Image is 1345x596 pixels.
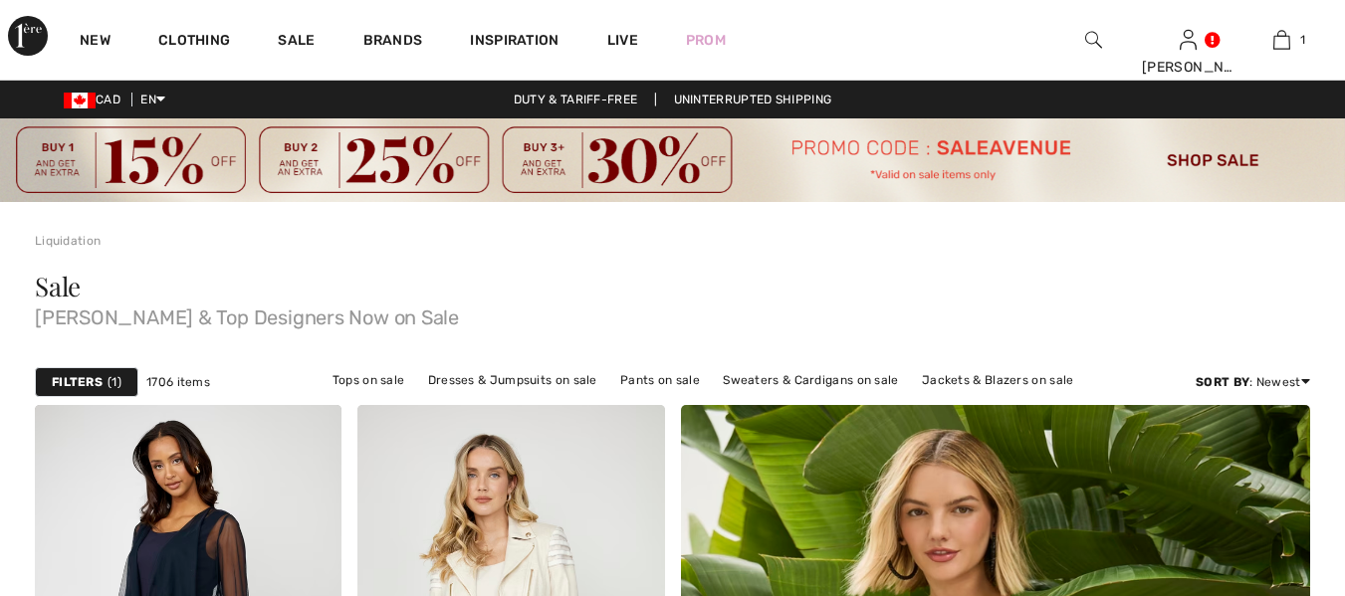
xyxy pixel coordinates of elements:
[35,234,101,248] a: Liquidation
[8,16,48,56] img: 1ère Avenue
[80,32,111,53] a: New
[64,93,128,106] span: CAD
[1235,28,1328,52] a: 1
[146,373,210,391] span: 1706 items
[1142,57,1234,78] div: [PERSON_NAME]
[713,367,908,393] a: Sweaters & Cardigans on sale
[140,93,165,106] span: EN
[1085,28,1102,52] img: search the website
[1180,28,1197,52] img: My Info
[418,367,607,393] a: Dresses & Jumpsuits on sale
[323,367,415,393] a: Tops on sale
[278,32,315,53] a: Sale
[1196,373,1310,391] div: : Newest
[470,32,559,53] span: Inspiration
[607,30,638,51] a: Live
[1180,30,1197,49] a: Sign In
[690,393,818,419] a: Outerwear on sale
[108,373,121,391] span: 1
[1273,28,1290,52] img: My Bag
[1196,375,1249,389] strong: Sort By
[64,93,96,108] img: Canadian Dollar
[158,32,230,53] a: Clothing
[686,30,726,51] a: Prom
[52,373,103,391] strong: Filters
[35,299,1310,327] span: [PERSON_NAME] & Top Designers Now on Sale
[1300,31,1305,49] span: 1
[610,367,710,393] a: Pants on sale
[587,393,686,419] a: Skirts on sale
[912,367,1084,393] a: Jackets & Blazers on sale
[363,32,423,53] a: Brands
[35,269,81,303] span: Sale
[1218,447,1325,497] iframe: Opens a widget where you can find more information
